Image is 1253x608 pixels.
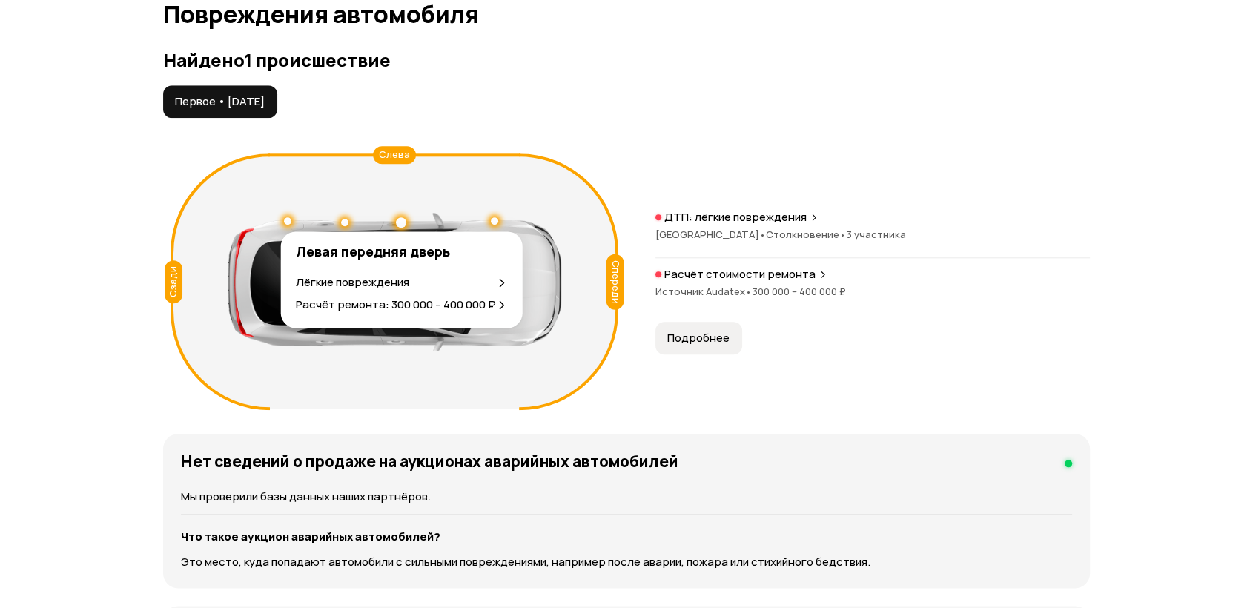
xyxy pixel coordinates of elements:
[846,228,906,241] span: 3 участника
[759,228,766,241] span: •
[655,322,742,354] button: Подробнее
[664,267,816,282] p: Расчёт стоимости ремонта
[606,254,624,310] div: Спереди
[175,94,265,109] span: Первое • [DATE]
[163,85,277,118] button: Первое • [DATE]
[181,452,678,471] h4: Нет сведений о продаже на аукционах аварийных автомобилей
[373,146,416,164] div: Слева
[163,1,1090,27] h1: Повреждения автомобиля
[655,285,752,298] span: Источник Audatex
[839,228,846,241] span: •
[181,529,440,544] strong: Что такое аукцион аварийных автомобилей?
[296,297,496,313] p: Расчёт ремонта: 300 000 – 400 000 ₽
[766,228,846,241] span: Столкновение
[163,50,1090,70] h3: Найдено 1 происшествие
[181,554,1072,570] p: Это место, куда попадают автомобили с сильными повреждениями, например после аварии, пожара или с...
[655,228,766,241] span: [GEOGRAPHIC_DATA]
[664,210,807,225] p: ДТП: лёгкие повреждения
[745,285,752,298] span: •
[181,489,1072,505] p: Мы проверили базы данных наших партнёров.
[752,285,846,298] span: 300 000 – 400 000 ₽
[296,274,409,291] p: Лёгкие повреждения
[667,331,730,346] span: Подробнее
[165,260,182,303] div: Сзади
[296,243,508,260] h4: Левая передняя дверь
